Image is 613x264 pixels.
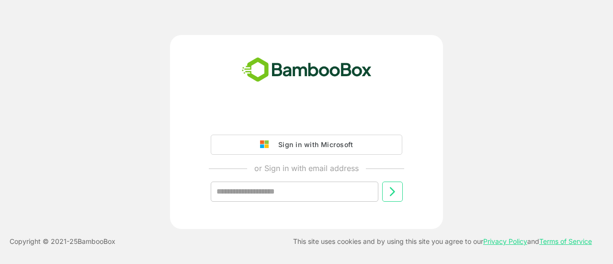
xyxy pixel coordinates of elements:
[539,237,592,245] a: Terms of Service
[10,236,115,247] p: Copyright © 2021- 25 BambooBox
[254,162,359,174] p: or Sign in with email address
[260,140,273,149] img: google
[293,236,592,247] p: This site uses cookies and by using this site you agree to our and
[483,237,527,245] a: Privacy Policy
[211,135,402,155] button: Sign in with Microsoft
[273,138,353,151] div: Sign in with Microsoft
[206,108,407,129] iframe: Sign in with Google Button
[237,54,377,86] img: bamboobox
